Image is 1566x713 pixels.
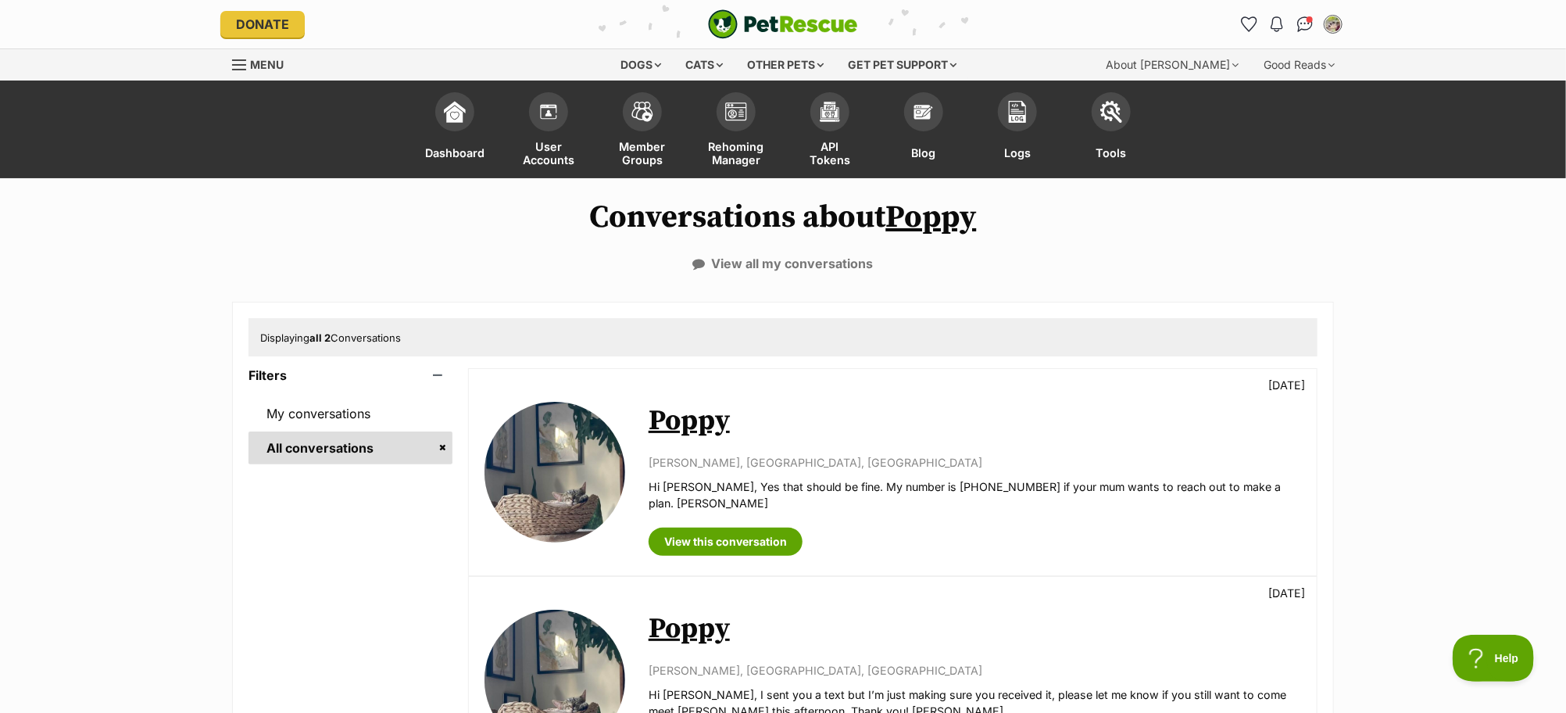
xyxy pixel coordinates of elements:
a: Blog [877,84,971,178]
span: Menu [250,58,284,71]
span: Member Groups [615,139,670,167]
a: View this conversation [649,528,803,556]
p: [PERSON_NAME], [GEOGRAPHIC_DATA], [GEOGRAPHIC_DATA] [649,454,1301,471]
img: dashboard-icon-eb2f2d2d3e046f16d808141f083e7271f6b2e854fb5c12c21221c1fb7104beca.svg [444,101,466,123]
img: blogs-icon-e71fceff818bbaa76155c998696f2ea9b8fc06abc828b24f45ee82a475c2fd99.svg [913,101,935,123]
ul: Account quick links [1236,12,1346,37]
img: Bryony Copeland profile pic [1325,16,1341,32]
a: Member Groups [595,84,689,178]
a: Poppy [649,403,730,439]
span: Blog [912,139,936,167]
span: Tools [1096,139,1127,167]
img: group-profile-icon-3fa3cf56718a62981997c0bc7e787c4b2cf8bcc04b72c1350f741eb67cf2f40e.svg [725,102,747,121]
img: chat-41dd97257d64d25036548639549fe6c8038ab92f7586957e7f3b1b290dea8141.svg [1297,16,1314,32]
a: Menu [232,49,295,77]
a: Favourites [1236,12,1261,37]
a: Tools [1064,84,1158,178]
img: tools-icon-677f8b7d46040df57c17cb185196fc8e01b2b03676c49af7ba82c462532e62ee.svg [1100,101,1122,123]
iframe: Help Scout Beacon - Open [1453,635,1535,682]
div: Dogs [610,49,673,81]
a: Rehoming Manager [689,84,783,178]
a: Poppy [886,198,977,237]
div: Other pets [737,49,835,81]
span: Displaying Conversations [260,331,401,344]
a: Donate [220,11,305,38]
span: API Tokens [803,139,857,167]
span: Logs [1004,139,1031,167]
span: Rehoming Manager [709,139,764,167]
img: logo-cat-932fe2b9b8326f06289b0f2fb663e598f794de774fb13d1741a6617ecf9a85b4.svg [708,9,858,39]
a: Logs [971,84,1064,178]
p: Hi [PERSON_NAME], Yes that should be fine. My number is [PHONE_NUMBER] if your mum wants to reach... [649,478,1301,512]
img: members-icon-d6bcda0bfb97e5ba05b48644448dc2971f67d37433e5abca221da40c41542bd5.svg [538,101,560,123]
strong: all 2 [309,331,331,344]
p: [DATE] [1268,377,1305,393]
span: Dashboard [425,139,484,167]
img: api-icon-849e3a9e6f871e3acf1f60245d25b4cd0aad652aa5f5372336901a6a67317bd8.svg [819,101,841,123]
a: View all my conversations [693,256,874,271]
img: team-members-icon-5396bd8760b3fe7c0b43da4ab00e1e3bb1a5d9ba89233759b79545d2d3fc5d0d.svg [631,102,653,122]
div: About [PERSON_NAME] [1095,49,1250,81]
a: Poppy [649,611,730,647]
a: Conversations [1292,12,1318,37]
header: Filters [248,368,452,382]
img: Poppy [484,402,625,543]
a: API Tokens [783,84,877,178]
div: Get pet support [838,49,968,81]
div: Good Reads [1253,49,1346,81]
a: All conversations [248,432,452,464]
a: My conversations [248,397,452,430]
button: My account [1321,12,1346,37]
p: [DATE] [1268,585,1305,601]
img: notifications-46538b983faf8c2785f20acdc204bb7945ddae34d4c08c2a6579f10ce5e182be.svg [1271,16,1283,32]
div: Cats [675,49,735,81]
span: User Accounts [521,139,576,167]
p: [PERSON_NAME], [GEOGRAPHIC_DATA], [GEOGRAPHIC_DATA] [649,662,1301,679]
button: Notifications [1264,12,1289,37]
a: PetRescue [708,9,858,39]
a: User Accounts [502,84,595,178]
a: Dashboard [408,84,502,178]
img: logs-icon-5bf4c29380941ae54b88474b1138927238aebebbc450bc62c8517511492d5a22.svg [1006,101,1028,123]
